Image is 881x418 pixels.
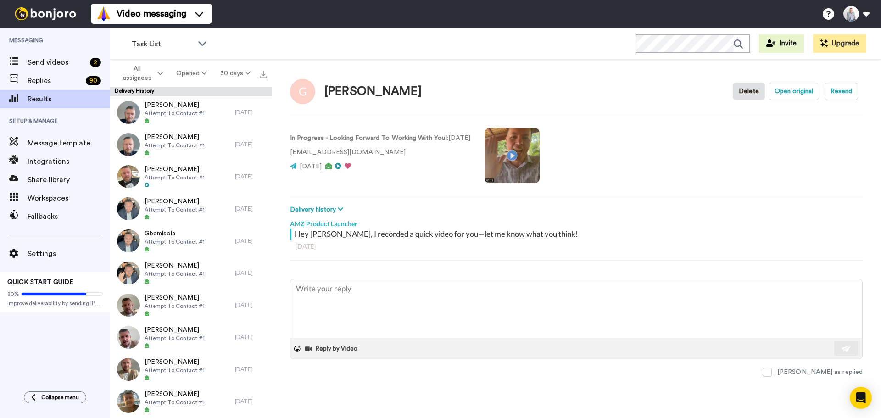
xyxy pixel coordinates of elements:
img: Image of George [290,79,315,104]
span: Workspaces [28,193,110,204]
div: AMZ Product Launcher [290,215,863,229]
img: a9391ec0-3f38-4a96-ab67-01117cbf2dc4-thumb.jpg [117,101,140,124]
span: All assignees [118,64,156,83]
button: All assignees [112,61,170,86]
span: [PERSON_NAME] [145,357,205,367]
img: send-white.svg [842,345,852,352]
p: [EMAIL_ADDRESS][DOMAIN_NAME] [290,148,471,157]
div: [DATE] [235,205,267,212]
div: [DATE] [235,269,267,277]
button: 30 days [213,65,257,82]
img: 3aa13561-c4f8-4f47-bd0c-29c3c5e06f87-thumb.jpg [117,197,140,220]
div: [PERSON_NAME] [324,85,422,98]
div: [DATE] [235,301,267,309]
span: Replies [28,75,82,86]
div: Delivery History [110,87,272,96]
button: Collapse menu [24,391,86,403]
div: Hey [PERSON_NAME], I recorded a quick video for you—let me know what you think! [295,229,860,240]
span: Share library [28,174,110,185]
span: Attempt To Contact #1 [145,399,205,406]
div: [DATE] [235,366,267,373]
img: 9a8502b8-dd38-4dda-b9cf-8017c8b5a03f-thumb.jpg [117,358,140,381]
a: [PERSON_NAME]Attempt To Contact #1[DATE] [110,96,272,128]
span: Improve deliverability by sending [PERSON_NAME]’s from your own email [7,300,103,307]
span: Attempt To Contact #1 [145,174,205,181]
img: bj-logo-header-white.svg [11,7,80,20]
div: [DATE] [235,173,267,180]
img: 9bdb21c7-acb3-476e-a546-9260c9ac2534-thumb.jpg [117,133,140,156]
img: vm-color.svg [96,6,111,21]
span: Results [28,94,110,105]
img: 769602b0-4470-4887-90cf-38115980a841-thumb.jpg [117,229,140,252]
span: Video messaging [117,7,186,20]
span: [PERSON_NAME] [145,100,205,110]
a: [PERSON_NAME]Attempt To Contact #1[DATE] [110,257,272,289]
span: [PERSON_NAME] [145,133,205,142]
span: Integrations [28,156,110,167]
button: Delivery history [290,205,346,215]
button: Resend [825,83,858,100]
a: [PERSON_NAME]Attempt To Contact #1[DATE] [110,321,272,353]
img: 2dd010ba-1465-48d4-a047-071ecdfed5a9-thumb.jpg [117,390,140,413]
span: [PERSON_NAME] [145,261,205,270]
span: QUICK START GUIDE [7,279,73,285]
img: 1c0306c6-3952-4b8c-8fb7-76a2135e68b8-thumb.jpg [117,262,140,284]
span: [PERSON_NAME] [145,293,205,302]
a: [PERSON_NAME]Attempt To Contact #1[DATE] [110,385,272,418]
img: export.svg [260,71,267,78]
div: [DATE] [296,242,857,251]
div: [DATE] [235,398,267,405]
span: [PERSON_NAME] [145,325,205,334]
span: [PERSON_NAME] [145,197,205,206]
span: Collapse menu [41,394,79,401]
a: [PERSON_NAME]Attempt To Contact #1[DATE] [110,128,272,161]
button: Export all results that match these filters now. [257,67,270,80]
button: Delete [733,83,765,100]
div: [PERSON_NAME] as replied [777,368,863,377]
a: [PERSON_NAME]Attempt To Contact #1[DATE] [110,161,272,193]
a: [PERSON_NAME]Attempt To Contact #1[DATE] [110,289,272,321]
button: Reply by Video [304,342,360,356]
span: Attempt To Contact #1 [145,142,205,149]
div: 2 [90,58,101,67]
span: 80% [7,290,19,298]
div: 90 [86,76,101,85]
div: [DATE] [235,334,267,341]
button: Invite [759,34,804,53]
button: Opened [170,65,214,82]
div: [DATE] [235,237,267,245]
button: Upgrade [813,34,866,53]
span: Attempt To Contact #1 [145,270,205,278]
span: Task List [132,39,193,50]
span: Message template [28,138,110,149]
span: Attempt To Contact #1 [145,302,205,310]
span: Settings [28,248,110,259]
span: [PERSON_NAME] [145,390,205,399]
p: : [DATE] [290,134,471,143]
span: [DATE] [300,163,322,170]
img: ebecd9e3-d4e7-46d5-8d20-919bbd841582-thumb.jpg [117,294,140,317]
span: [PERSON_NAME] [145,165,205,174]
a: GbemisolaAttempt To Contact #1[DATE] [110,225,272,257]
img: 048fbbb0-b3a8-4593-94fb-945bd326e880-thumb.jpg [117,326,140,349]
strong: In Progress - Looking Forward To Working With You! [290,135,447,141]
span: Send videos [28,57,86,68]
span: Fallbacks [28,211,110,222]
span: Attempt To Contact #1 [145,367,205,374]
div: Open Intercom Messenger [850,387,872,409]
span: Attempt To Contact #1 [145,334,205,342]
img: 8c8d6ebb-df90-4deb-ae78-357460370a3f-thumb.jpg [117,165,140,188]
a: [PERSON_NAME]Attempt To Contact #1[DATE] [110,353,272,385]
div: [DATE] [235,141,267,148]
span: Gbemisola [145,229,205,238]
a: [PERSON_NAME]Attempt To Contact #1[DATE] [110,193,272,225]
button: Open original [769,83,819,100]
span: Attempt To Contact #1 [145,206,205,213]
div: [DATE] [235,109,267,116]
span: Attempt To Contact #1 [145,238,205,245]
span: Attempt To Contact #1 [145,110,205,117]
